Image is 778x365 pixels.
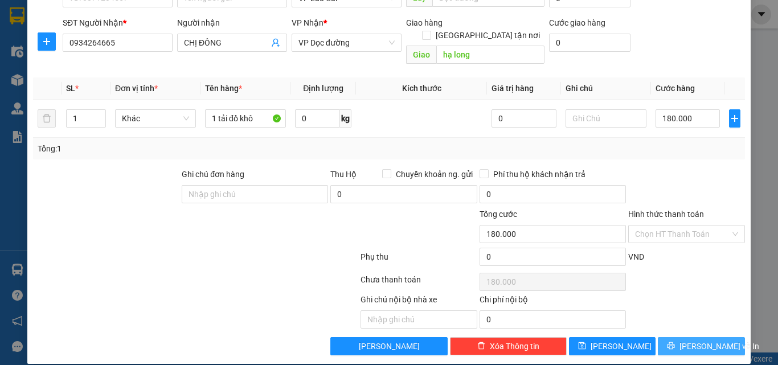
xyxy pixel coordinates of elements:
[359,273,478,293] div: Chưa thanh toán
[115,84,158,93] span: Đơn vị tính
[406,18,443,27] span: Giao hàng
[182,170,244,179] label: Ghi chú đơn hàng
[492,84,534,93] span: Giá trị hàng
[182,185,328,203] input: Ghi chú đơn hàng
[391,168,477,181] span: Chuyển khoản ng. gửi
[122,110,189,127] span: Khác
[292,18,324,27] span: VP Nhận
[205,109,286,128] input: VD: Bàn, Ghế
[729,109,740,128] button: plus
[490,340,539,352] span: Xóa Thông tin
[667,342,675,351] span: printer
[406,46,436,64] span: Giao
[38,37,55,46] span: plus
[340,109,351,128] span: kg
[361,293,477,310] div: Ghi chú nội bộ nhà xe
[480,210,517,219] span: Tổng cước
[359,251,478,270] div: Phụ thu
[628,252,644,261] span: VND
[436,46,544,64] input: Dọc đường
[480,293,626,310] div: Chi phí nội bộ
[298,34,395,51] span: VP Dọc đường
[38,32,56,51] button: plus
[402,84,441,93] span: Kích thước
[489,168,590,181] span: Phí thu hộ khách nhận trả
[205,84,242,93] span: Tên hàng
[177,17,287,29] div: Người nhận
[63,17,173,29] div: SĐT Người Nhận
[566,109,646,128] input: Ghi Chú
[330,337,447,355] button: [PERSON_NAME]
[549,18,605,27] label: Cước giao hàng
[658,337,745,355] button: printer[PERSON_NAME] và In
[561,77,651,100] th: Ghi chú
[730,114,740,123] span: plus
[330,170,357,179] span: Thu Hộ
[656,84,695,93] span: Cước hàng
[38,142,301,155] div: Tổng: 1
[38,109,56,128] button: delete
[569,337,656,355] button: save[PERSON_NAME]
[591,340,652,352] span: [PERSON_NAME]
[361,310,477,329] input: Nhập ghi chú
[492,109,556,128] input: 0
[271,38,280,47] span: user-add
[359,340,420,352] span: [PERSON_NAME]
[628,210,704,219] label: Hình thức thanh toán
[303,84,343,93] span: Định lượng
[66,84,75,93] span: SL
[679,340,759,352] span: [PERSON_NAME] và In
[450,337,567,355] button: deleteXóa Thông tin
[549,34,630,52] input: Cước giao hàng
[431,29,544,42] span: [GEOGRAPHIC_DATA] tận nơi
[578,342,586,351] span: save
[477,342,485,351] span: delete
